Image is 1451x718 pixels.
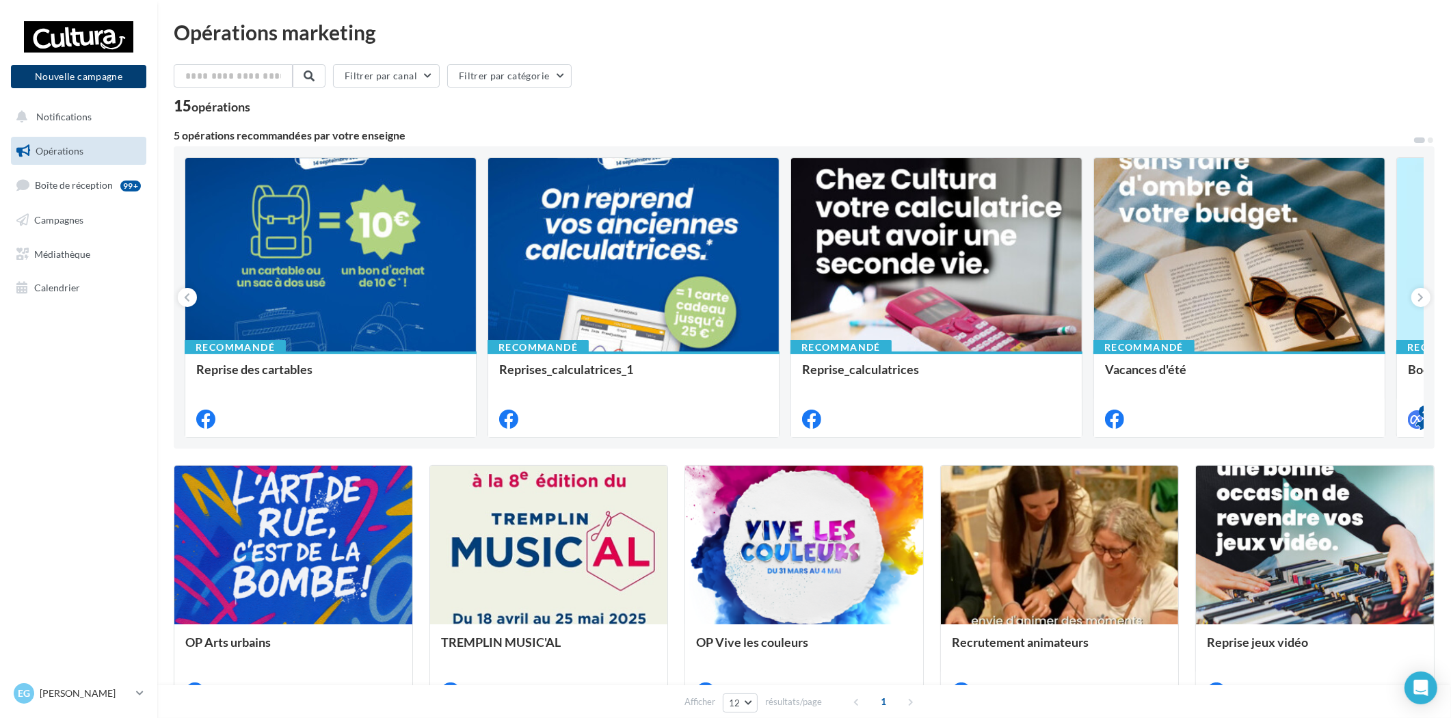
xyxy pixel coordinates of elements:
a: Calendrier [8,274,149,302]
a: Campagnes [8,206,149,235]
div: OP Vive les couleurs [696,635,912,663]
span: Notifications [36,111,92,122]
button: Notifications [8,103,144,131]
span: Médiathèque [34,248,90,259]
div: Recommandé [1093,340,1195,355]
a: Boîte de réception99+ [8,170,149,200]
div: Reprise des cartables [196,362,465,390]
a: Médiathèque [8,240,149,269]
div: Recommandé [488,340,589,355]
div: opérations [191,101,250,113]
div: Vacances d'été [1105,362,1374,390]
div: 99+ [120,181,141,191]
a: Opérations [8,137,149,165]
div: Reprises_calculatrices_1 [499,362,768,390]
div: 5 opérations recommandées par votre enseigne [174,130,1413,141]
div: Recrutement animateurs [952,635,1168,663]
button: Nouvelle campagne [11,65,146,88]
div: Opérations marketing [174,22,1435,42]
a: EG [PERSON_NAME] [11,680,146,706]
span: résultats/page [765,695,822,708]
div: Recommandé [185,340,286,355]
span: 1 [873,691,894,713]
span: 12 [729,697,741,708]
span: Campagnes [34,214,83,226]
div: OP Arts urbains [185,635,401,663]
div: Reprise_calculatrices [802,362,1071,390]
div: TREMPLIN MUSIC'AL [441,635,657,663]
span: Calendrier [34,282,80,293]
button: Filtrer par canal [333,64,440,88]
div: Reprise jeux vidéo [1207,635,1423,663]
div: 15 [174,98,250,114]
span: EG [18,687,30,700]
div: 4 [1419,405,1431,418]
div: Open Intercom Messenger [1405,672,1437,704]
span: Afficher [684,695,715,708]
button: 12 [723,693,758,713]
span: Boîte de réception [35,179,113,191]
span: Opérations [36,145,83,157]
div: Recommandé [790,340,892,355]
button: Filtrer par catégorie [447,64,572,88]
p: [PERSON_NAME] [40,687,131,700]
